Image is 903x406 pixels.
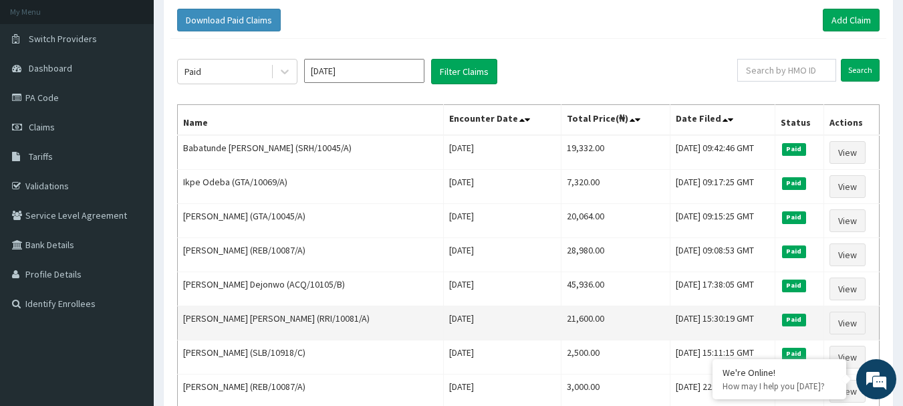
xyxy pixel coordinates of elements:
[775,105,823,136] th: Status
[829,380,866,403] a: View
[29,33,97,45] span: Switch Providers
[178,272,444,306] td: [PERSON_NAME] Dejonwo (ACQ/10105/B)
[723,367,836,379] div: We're Online!
[737,59,836,82] input: Search by HMO ID
[561,204,670,238] td: 20,064.00
[178,170,444,204] td: Ikpe Odeba (GTA/10069/A)
[443,340,561,375] td: [DATE]
[29,121,55,133] span: Claims
[829,175,866,198] a: View
[178,340,444,375] td: [PERSON_NAME] (SLB/10918/C)
[561,135,670,170] td: 19,332.00
[782,245,806,258] span: Paid
[841,59,880,82] input: Search
[670,306,775,340] td: [DATE] 15:30:19 GMT
[25,67,54,100] img: d_794563401_company_1708531726252_794563401
[178,306,444,340] td: [PERSON_NAME] [PERSON_NAME] (RRI/10081/A)
[670,135,775,170] td: [DATE] 09:42:46 GMT
[443,135,561,170] td: [DATE]
[823,9,880,31] a: Add Claim
[443,272,561,306] td: [DATE]
[829,243,866,266] a: View
[431,59,497,84] button: Filter Claims
[670,272,775,306] td: [DATE] 17:38:05 GMT
[829,141,866,164] a: View
[178,204,444,238] td: [PERSON_NAME] (GTA/10045/A)
[670,105,775,136] th: Date Filed
[561,170,670,204] td: 7,320.00
[29,150,53,163] span: Tariffs
[782,280,806,292] span: Paid
[184,65,201,78] div: Paid
[670,204,775,238] td: [DATE] 09:15:25 GMT
[443,306,561,340] td: [DATE]
[443,170,561,204] td: [DATE]
[177,9,281,31] button: Download Paid Claims
[443,238,561,272] td: [DATE]
[782,348,806,360] span: Paid
[443,105,561,136] th: Encounter Date
[782,314,806,326] span: Paid
[829,209,866,232] a: View
[178,238,444,272] td: [PERSON_NAME] (REB/10087/A)
[823,105,879,136] th: Actions
[670,238,775,272] td: [DATE] 09:08:53 GMT
[561,105,670,136] th: Total Price(₦)
[29,62,72,74] span: Dashboard
[723,381,836,392] p: How may I help you today?
[304,59,424,83] input: Select Month and Year
[561,306,670,340] td: 21,600.00
[670,340,775,375] td: [DATE] 15:11:15 GMT
[561,340,670,375] td: 2,500.00
[178,105,444,136] th: Name
[561,272,670,306] td: 45,936.00
[178,135,444,170] td: Babatunde [PERSON_NAME] (SRH/10045/A)
[829,346,866,369] a: View
[561,238,670,272] td: 28,980.00
[443,204,561,238] td: [DATE]
[78,119,184,254] span: We're online!
[829,312,866,334] a: View
[782,177,806,189] span: Paid
[670,170,775,204] td: [DATE] 09:17:25 GMT
[7,267,255,314] textarea: Type your message and hit 'Enter'
[829,278,866,300] a: View
[70,75,225,92] div: Chat with us now
[219,7,251,39] div: Minimize live chat window
[782,211,806,223] span: Paid
[782,143,806,155] span: Paid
